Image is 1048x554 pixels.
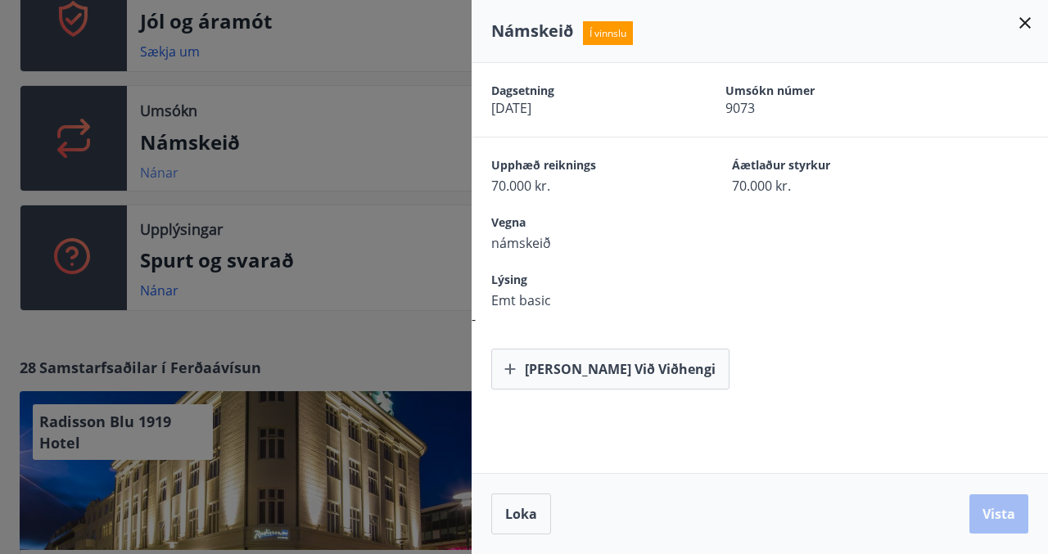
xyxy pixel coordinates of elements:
span: námskeið [491,234,675,252]
span: [DATE] [491,99,668,117]
span: Umsókn númer [725,83,902,99]
button: [PERSON_NAME] við viðhengi [491,349,730,390]
span: Upphæð reiknings [491,157,675,177]
span: Í vinnslu [583,21,633,45]
span: Loka [505,505,537,523]
span: Lýsing [491,272,675,291]
span: 70.000 kr. [732,177,915,195]
span: 70.000 kr. [491,177,675,195]
button: Loka [491,493,551,534]
span: Námskeið [491,20,573,42]
span: Vegna [491,214,675,234]
span: Áætlaður styrkur [732,157,915,177]
span: Dagsetning [491,83,668,99]
span: Emt basic [491,291,675,309]
div: - [472,63,1048,390]
span: 9073 [725,99,902,117]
